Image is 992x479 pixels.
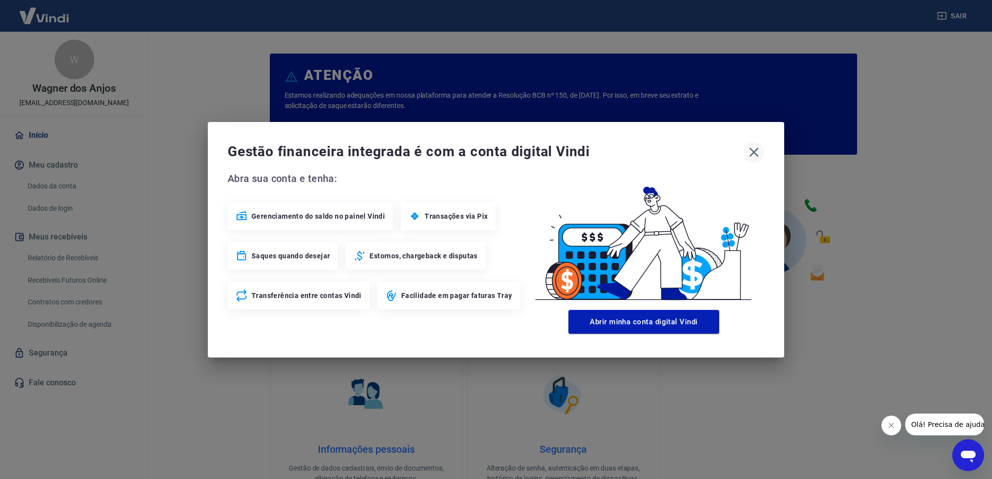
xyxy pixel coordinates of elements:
[905,414,984,435] iframe: Mensagem da empresa
[952,439,984,471] iframe: Botão para abrir a janela de mensagens
[6,7,83,15] span: Olá! Precisa de ajuda?
[568,310,719,334] button: Abrir minha conta digital Vindi
[370,251,477,261] span: Estornos, chargeback e disputas
[523,171,764,306] img: Good Billing
[228,142,744,162] span: Gestão financeira integrada é com a conta digital Vindi
[881,416,901,435] iframe: Fechar mensagem
[251,211,385,221] span: Gerenciamento do saldo no painel Vindi
[251,251,330,261] span: Saques quando desejar
[228,171,523,186] span: Abra sua conta e tenha:
[425,211,488,221] span: Transações via Pix
[401,291,512,300] span: Facilidade em pagar faturas Tray
[251,291,362,300] span: Transferência entre contas Vindi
